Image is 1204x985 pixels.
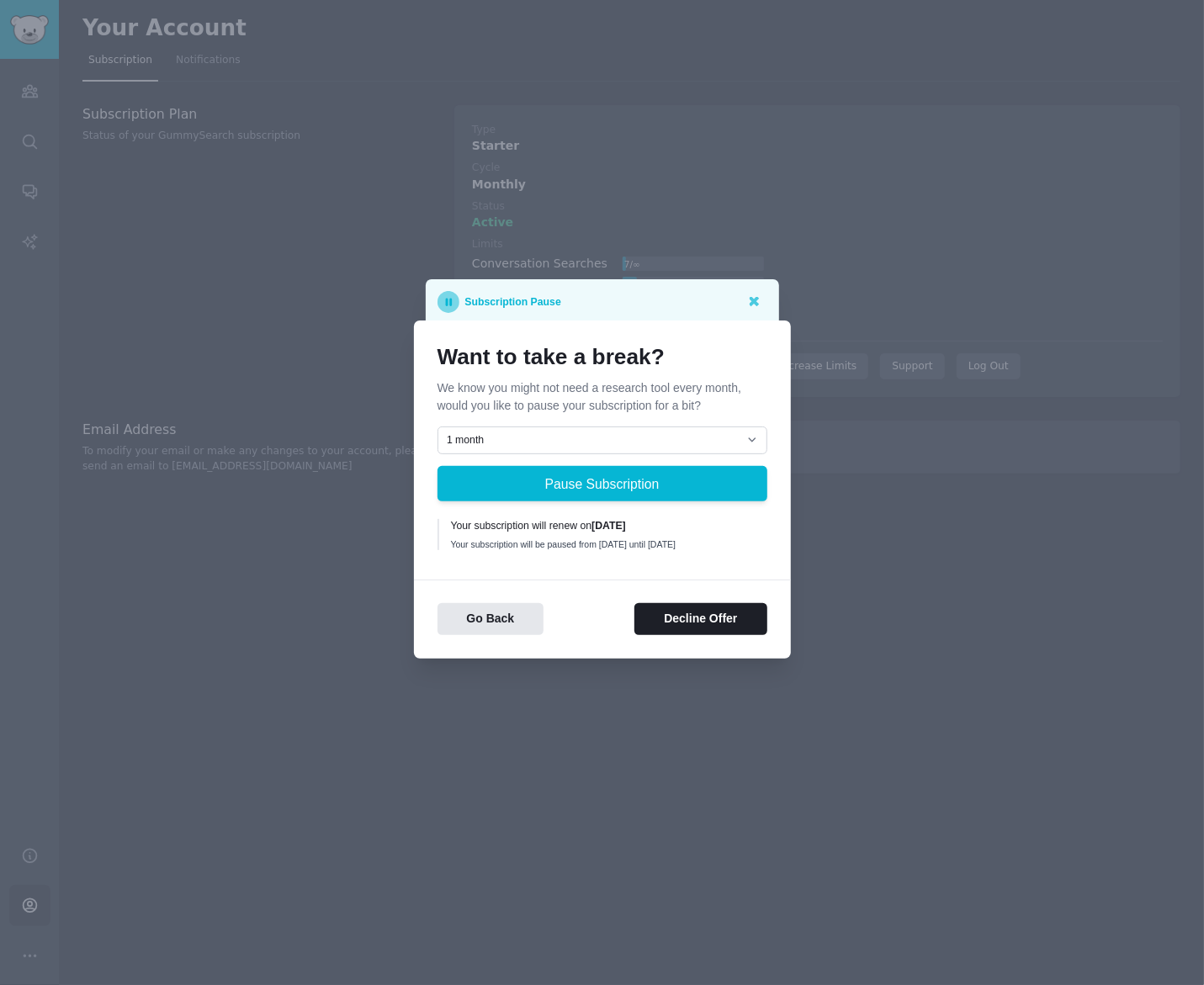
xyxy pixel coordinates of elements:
div: Your subscription will be paused from [DATE] until [DATE] [451,538,756,550]
p: We know you might not need a research tool every month, would you like to pause your subscription... [438,379,767,415]
button: Pause Subscription [438,466,767,501]
b: [DATE] [591,520,626,532]
button: Go Back [438,603,544,636]
h1: Want to take a break? [438,344,767,371]
div: Your subscription will renew on [451,519,756,534]
button: Decline Offer [634,603,766,636]
p: Subscription Pause [465,291,561,313]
